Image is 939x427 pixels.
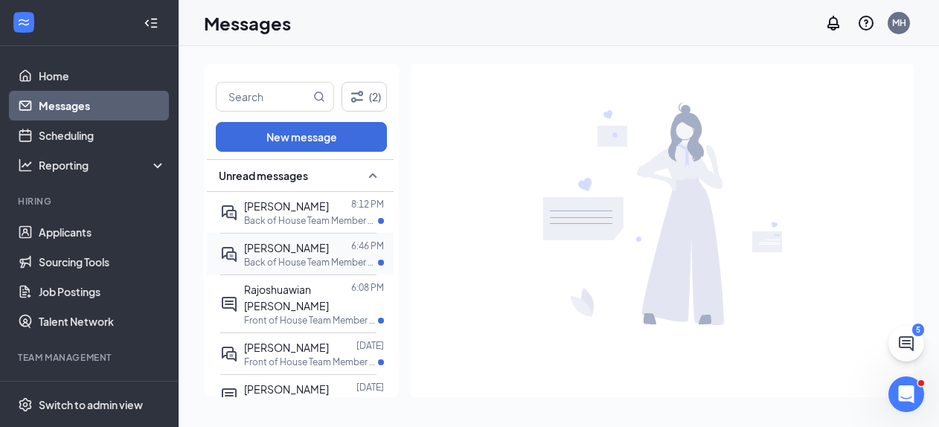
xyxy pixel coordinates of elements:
button: Filter (2) [342,82,387,112]
p: Back of House Team Member at Hwy 125 & Jamacha [244,214,378,227]
div: Reporting [39,158,167,173]
svg: Analysis [18,158,33,173]
p: [DATE] [356,381,384,394]
svg: Settings [18,397,33,412]
a: Scheduling [39,121,166,150]
svg: Collapse [144,16,158,30]
svg: SmallChevronUp [364,167,382,184]
a: Messages [39,91,166,121]
svg: ActiveDoubleChat [220,245,238,263]
button: New message [216,122,387,152]
span: [PERSON_NAME] [244,382,329,396]
span: Unread messages [219,168,308,183]
svg: ChatActive [897,335,915,353]
svg: QuestionInfo [857,14,875,32]
a: Home [39,61,166,91]
svg: Filter [348,88,366,106]
p: 8:12 PM [351,198,384,211]
svg: Notifications [824,14,842,32]
span: [PERSON_NAME] [244,341,329,354]
a: Job Postings [39,277,166,306]
p: Front of House Team Member at Hwy 125 & Jamacha [244,314,378,327]
a: Applicants [39,217,166,247]
svg: ActiveChat [220,387,238,405]
div: 5 [912,324,924,336]
p: 6:08 PM [351,281,384,294]
iframe: Intercom live chat [888,376,924,412]
h1: Messages [204,10,291,36]
a: Talent Network [39,306,166,336]
span: [PERSON_NAME] [244,241,329,254]
svg: WorkstreamLogo [16,15,31,30]
a: Sourcing Tools [39,247,166,277]
span: Rajoshuawian [PERSON_NAME] [244,283,329,312]
svg: ActiveChat [220,295,238,313]
span: [PERSON_NAME] [244,199,329,213]
svg: ActiveDoubleChat [220,345,238,363]
div: Hiring [18,195,163,208]
div: MH [892,16,906,29]
div: Switch to admin view [39,397,143,412]
input: Search [217,83,310,111]
div: Team Management [18,351,163,364]
button: ChatActive [888,326,924,362]
svg: ActiveDoubleChat [220,204,238,222]
p: 6:46 PM [351,240,384,252]
p: [DATE] [356,339,384,352]
svg: MagnifyingGlass [313,91,325,103]
p: Front of House Team Member at Hwy 125 & Jamacha [244,356,378,368]
p: Back of House Team Member at Hwy 125 & Jamacha [244,256,378,269]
